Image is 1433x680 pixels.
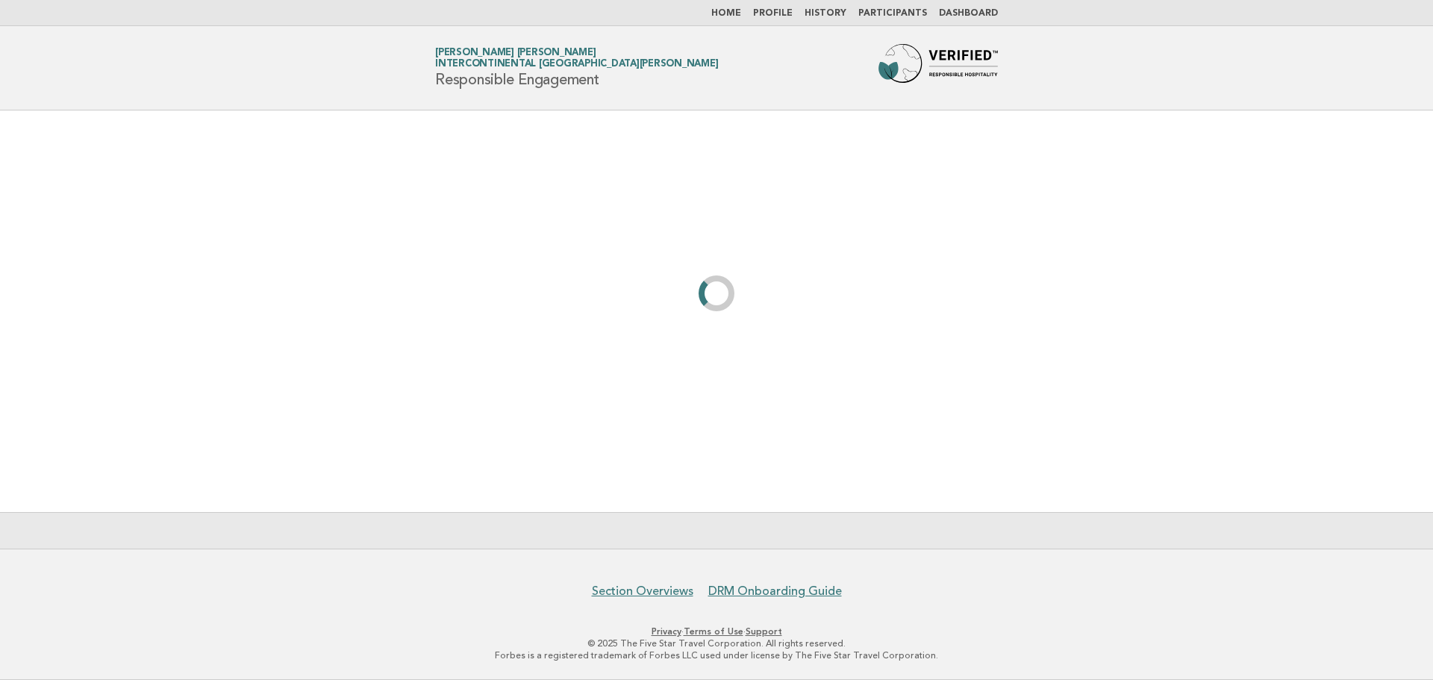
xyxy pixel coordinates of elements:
a: Terms of Use [684,626,743,637]
p: © 2025 The Five Star Travel Corporation. All rights reserved. [260,637,1173,649]
span: Intercontinental [GEOGRAPHIC_DATA][PERSON_NAME] [435,60,718,69]
a: Home [711,9,741,18]
h1: Responsible Engagement [435,49,718,87]
a: DRM Onboarding Guide [708,584,842,599]
p: · · [260,626,1173,637]
a: Privacy [652,626,681,637]
a: [PERSON_NAME] [PERSON_NAME]Intercontinental [GEOGRAPHIC_DATA][PERSON_NAME] [435,48,718,69]
a: Participants [858,9,927,18]
img: Forbes Travel Guide [878,44,998,92]
a: History [805,9,846,18]
a: Support [746,626,782,637]
p: Forbes is a registered trademark of Forbes LLC used under license by The Five Star Travel Corpora... [260,649,1173,661]
a: Section Overviews [592,584,693,599]
a: Dashboard [939,9,998,18]
a: Profile [753,9,793,18]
